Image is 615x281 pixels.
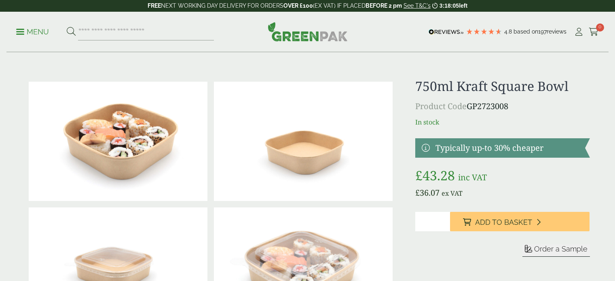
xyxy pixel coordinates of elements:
[458,172,487,183] span: inc VAT
[547,28,566,35] span: reviews
[589,28,599,36] i: Cart
[574,28,584,36] i: My Account
[283,2,313,9] strong: OVER £100
[596,23,604,32] span: 0
[148,2,161,9] strong: FREE
[589,26,599,38] a: 0
[466,28,502,35] div: 4.79 Stars
[214,82,393,201] img: 2723008 750ml Square Kraft Bowl (1)
[268,22,348,41] img: GreenPak Supplies
[459,2,467,9] span: left
[415,78,590,94] h1: 750ml Kraft Square Bowl
[415,117,590,127] p: In stock
[16,27,49,35] a: Menu
[538,28,547,35] span: 197
[404,2,431,9] a: See T&C's
[522,244,590,257] button: Order a Sample
[415,187,440,198] bdi: 36.07
[514,28,538,35] span: Based on
[504,28,514,35] span: 4.8
[366,2,402,9] strong: BEFORE 2 pm
[16,27,49,37] p: Menu
[429,29,464,35] img: REVIEWS.io
[534,245,588,253] span: Order a Sample
[415,101,467,112] span: Product Code
[415,100,590,112] p: GP2723008
[450,212,590,231] button: Add to Basket
[415,167,455,184] bdi: 43.28
[415,187,420,198] span: £
[415,167,423,184] span: £
[475,218,532,227] span: Add to Basket
[440,2,459,9] span: 3:18:05
[29,82,207,201] img: 2723008 750ml Square Kraft Bowl With Sushi Contents
[442,189,463,198] span: ex VAT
